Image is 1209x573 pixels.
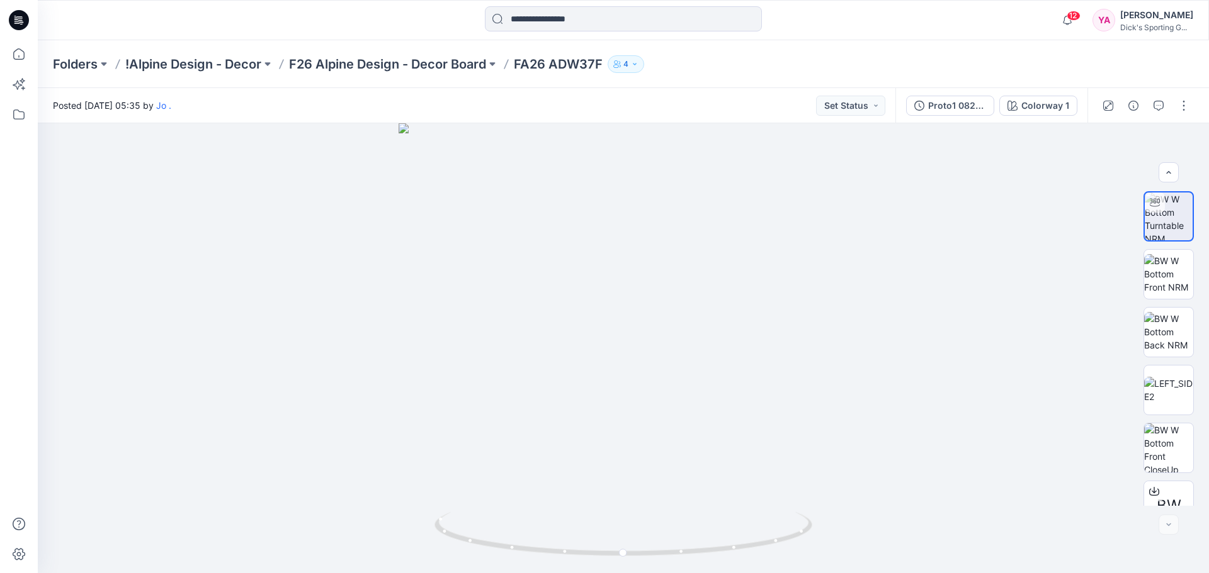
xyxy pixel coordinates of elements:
p: FA26 ADW37F [514,55,603,73]
img: BW W Bottom Back NRM [1144,312,1193,352]
a: Folders [53,55,98,73]
div: Proto1 082225 [928,99,986,113]
a: F26 Alpine Design - Decor Board [289,55,486,73]
a: !Alpine Design - Decor [125,55,261,73]
a: Jo . [156,100,171,111]
div: [PERSON_NAME] [1120,8,1193,23]
div: Colorway 1 [1021,99,1069,113]
p: 4 [623,57,628,71]
div: Dick's Sporting G... [1120,23,1193,32]
img: BW W Bottom Front CloseUp NRM [1144,423,1193,472]
button: 4 [608,55,644,73]
span: Posted [DATE] 05:35 by [53,99,171,112]
button: Colorway 1 [999,96,1077,116]
button: Details [1123,96,1144,116]
img: BW W Bottom Turntable NRM [1145,192,1193,240]
img: LEFT_SIDE2 [1144,377,1193,403]
div: YA [1093,9,1115,31]
span: 12 [1067,11,1081,21]
img: BW W Bottom Front NRM [1144,254,1193,294]
span: BW [1157,494,1181,517]
button: Proto1 082225 [906,96,994,116]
